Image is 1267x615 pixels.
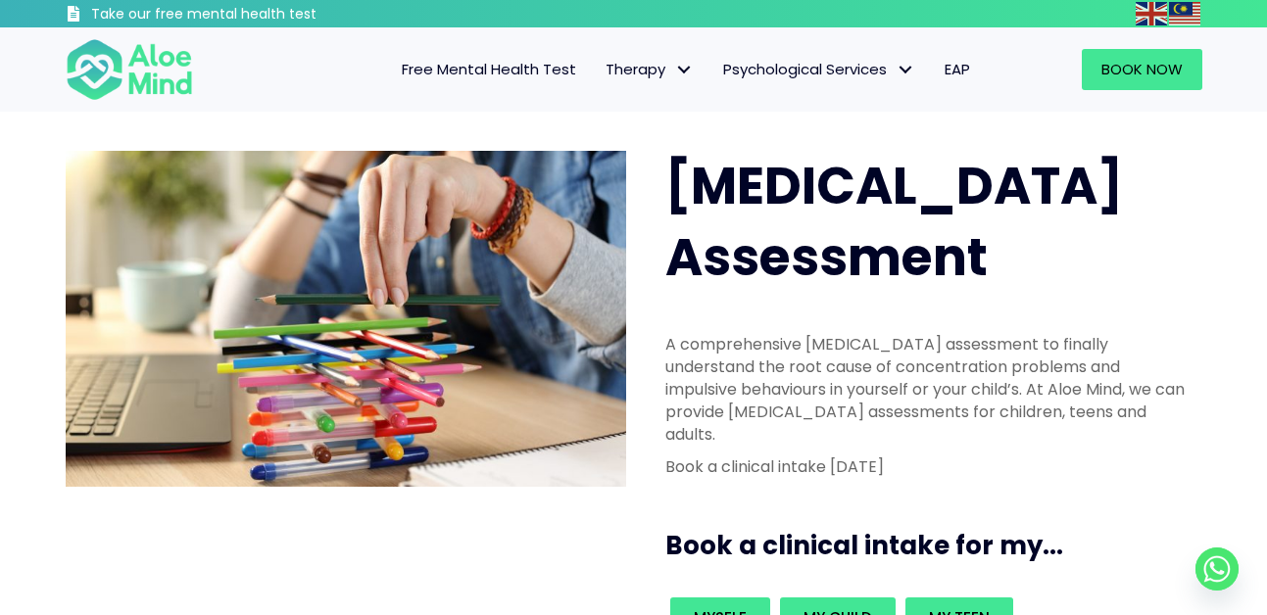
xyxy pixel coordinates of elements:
[66,151,626,487] img: ADHD photo
[892,56,920,84] span: Psychological Services: submenu
[402,59,576,79] span: Free Mental Health Test
[606,59,694,79] span: Therapy
[708,49,930,90] a: Psychological ServicesPsychological Services: submenu
[1136,2,1167,25] img: en
[66,37,193,102] img: Aloe mind Logo
[1082,49,1202,90] a: Book Now
[1195,547,1239,591] a: Whatsapp
[1169,2,1202,24] a: Malay
[1169,2,1200,25] img: ms
[665,528,1210,563] h3: Book a clinical intake for my...
[591,49,708,90] a: TherapyTherapy: submenu
[665,150,1123,293] span: [MEDICAL_DATA] Assessment
[665,455,1191,478] p: Book a clinical intake [DATE]
[670,56,699,84] span: Therapy: submenu
[387,49,591,90] a: Free Mental Health Test
[219,49,985,90] nav: Menu
[930,49,985,90] a: EAP
[1136,2,1169,24] a: English
[665,333,1191,447] p: A comprehensive [MEDICAL_DATA] assessment to finally understand the root cause of concentration p...
[945,59,970,79] span: EAP
[1101,59,1183,79] span: Book Now
[66,5,421,27] a: Take our free mental health test
[91,5,421,24] h3: Take our free mental health test
[723,59,915,79] span: Psychological Services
